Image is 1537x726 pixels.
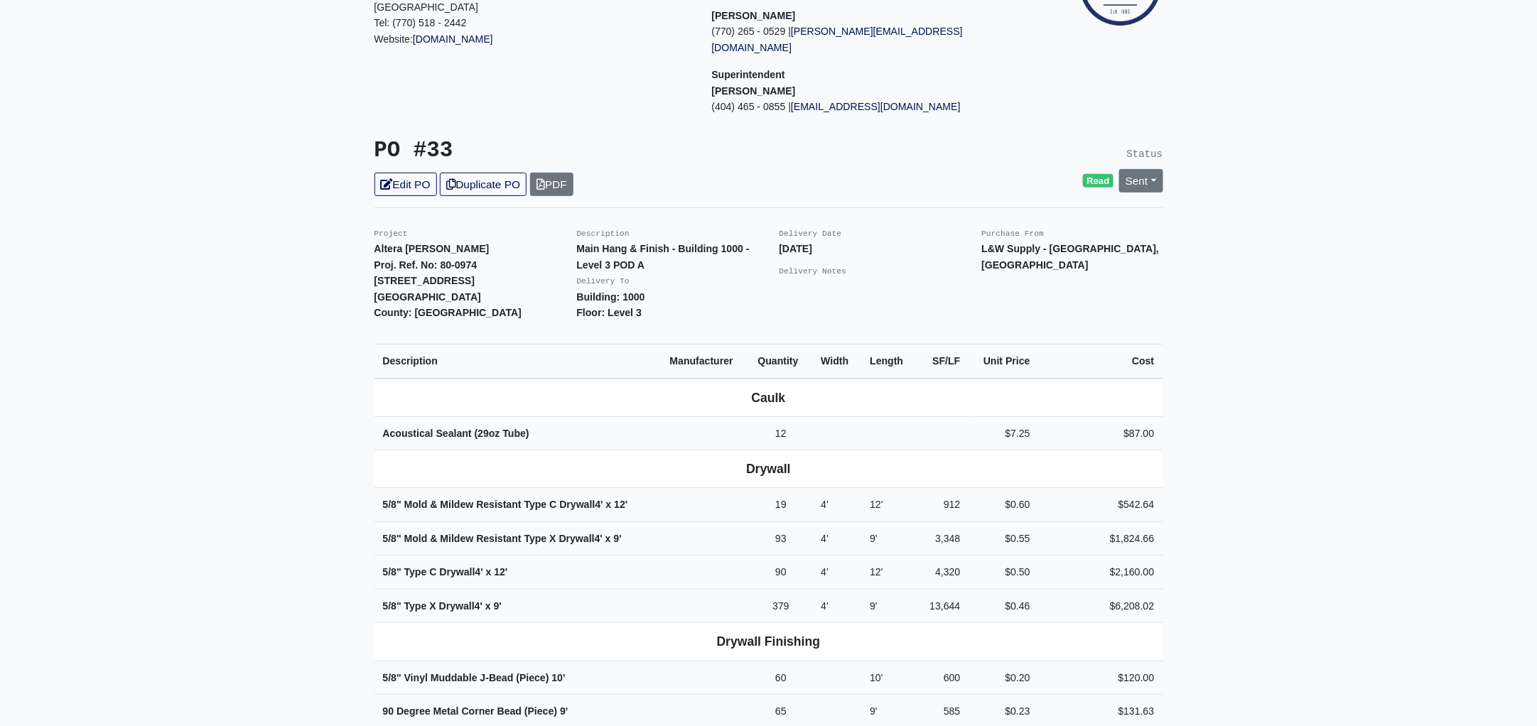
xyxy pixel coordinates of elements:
small: Delivery Notes [780,267,847,276]
p: (770) 265 - 0529 | [712,23,1028,55]
th: Unit Price [969,344,1039,378]
a: [PERSON_NAME][EMAIL_ADDRESS][DOMAIN_NAME] [712,26,963,53]
span: 9' [614,533,622,544]
strong: 5/8" Mold & Mildew Resistant Type X Drywall [383,533,622,544]
td: $542.64 [1039,488,1163,522]
small: Purchase From [982,229,1045,238]
th: Quantity [750,344,813,378]
span: 4' [821,600,829,612]
span: x [486,566,492,578]
strong: Acoustical Sealant (29oz Tube) [383,428,529,439]
td: $0.50 [969,556,1039,590]
td: 600 [917,661,969,695]
span: x [606,499,612,510]
strong: Floor: Level 3 [577,307,642,318]
strong: Main Hang & Finish - Building 1000 - Level 3 POD A [577,243,750,271]
h3: PO #33 [374,138,758,164]
th: Length [861,344,917,378]
a: Sent [1119,169,1163,193]
strong: Proj. Ref. No: 80-0974 [374,259,478,271]
th: Cost [1039,344,1163,378]
span: 4' [595,499,603,510]
strong: 5/8" Vinyl Muddable J-Bead (Piece) [383,672,566,683]
small: Status [1127,148,1163,160]
strong: Altera [PERSON_NAME] [374,243,490,254]
td: 4,320 [917,556,969,590]
th: Manufacturer [662,344,750,378]
strong: [PERSON_NAME] [712,85,796,97]
a: [EMAIL_ADDRESS][DOMAIN_NAME] [791,101,961,112]
span: 12' [870,566,883,578]
strong: 5/8" Type X Drywall [383,600,502,612]
p: (404) 465 - 0855 | [712,99,1028,115]
strong: County: [GEOGRAPHIC_DATA] [374,307,522,318]
span: 12' [494,566,507,578]
span: 9' [560,705,568,717]
td: $0.46 [969,589,1039,623]
td: $120.00 [1039,661,1163,695]
span: 4' [821,566,829,578]
strong: [PERSON_NAME] [712,10,796,21]
td: $0.60 [969,488,1039,522]
td: 93 [750,521,813,556]
th: SF/LF [917,344,969,378]
th: Description [374,344,662,378]
p: Tel: (770) 518 - 2442 [374,15,691,31]
td: $0.55 [969,521,1039,556]
td: 912 [917,488,969,522]
span: 9' [494,600,502,612]
span: 4' [475,600,482,612]
td: $0.20 [969,661,1039,695]
strong: Building: 1000 [577,291,645,303]
span: 9' [870,533,878,544]
small: Delivery Date [780,229,842,238]
span: 4' [821,533,829,544]
span: 9' [870,705,878,717]
strong: 5/8" Mold & Mildew Resistant Type C Drywall [383,499,628,510]
td: $6,208.02 [1039,589,1163,623]
b: Caulk [752,391,786,405]
span: 12' [614,499,627,510]
small: Project [374,229,408,238]
span: Superintendent [712,69,785,80]
a: Duplicate PO [440,173,527,196]
td: $7.25 [969,416,1039,450]
span: 4' [475,566,483,578]
td: $2,160.00 [1039,556,1163,590]
strong: [STREET_ADDRESS] [374,275,475,286]
a: [DOMAIN_NAME] [413,33,493,45]
td: 12 [750,416,813,450]
strong: 90 Degree Metal Corner Bead (Piece) [383,705,568,717]
span: x [485,600,491,612]
span: Read [1083,174,1113,188]
small: Delivery To [577,277,630,286]
span: 10' [552,672,566,683]
td: 90 [750,556,813,590]
small: Description [577,229,630,238]
td: 379 [750,589,813,623]
td: 60 [750,661,813,695]
b: Drywall [746,462,791,476]
strong: [DATE] [780,243,813,254]
span: 9' [870,600,878,612]
span: 10' [870,672,883,683]
a: PDF [530,173,573,196]
td: 3,348 [917,521,969,556]
td: $87.00 [1039,416,1163,450]
td: $1,824.66 [1039,521,1163,556]
span: x [605,533,611,544]
strong: 5/8" Type C Drywall [383,566,508,578]
b: Drywall Finishing [717,634,821,649]
th: Width [812,344,861,378]
span: 4' [821,499,829,510]
a: Edit PO [374,173,437,196]
td: 13,644 [917,589,969,623]
strong: [GEOGRAPHIC_DATA] [374,291,481,303]
span: 4' [595,533,603,544]
p: L&W Supply - [GEOGRAPHIC_DATA], [GEOGRAPHIC_DATA] [982,241,1163,273]
td: 19 [750,488,813,522]
span: 12' [870,499,883,510]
